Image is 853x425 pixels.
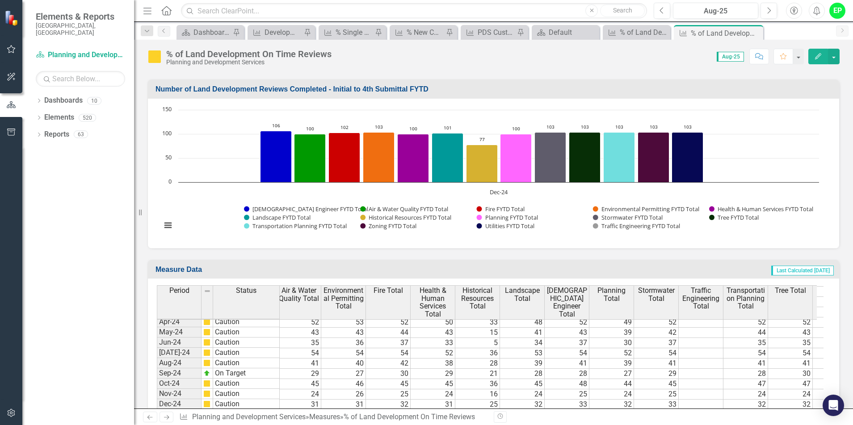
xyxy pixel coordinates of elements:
svg: Interactive chart [157,105,824,239]
div: EP [829,3,845,19]
td: 33 [411,338,455,348]
img: cBAA0RP0Y6D5n+AAAAAElFTkSuQmCC [203,318,210,325]
td: 54 [277,348,321,358]
span: Fire Total [374,287,403,295]
g: Stormwater FYTD Total, bar series 9 of 14 with 1 bar. [535,132,566,182]
path: Dec-24, 100. Health & Human Services FYTD Total. [398,134,429,182]
button: Show LDS Engineer FYTD Total [244,205,317,213]
td: 52 [723,317,768,328]
input: Search ClearPoint... [181,3,647,19]
img: Caution [147,50,162,64]
td: Jun-24 [157,337,202,348]
td: 28 [545,369,589,379]
td: 28 [455,358,500,369]
span: Tree Total [775,287,806,295]
td: 45 [277,379,321,389]
td: 30 [366,369,411,379]
td: 24 [723,389,768,400]
button: Show Landscape FYTD Total [244,213,311,221]
button: Show Environmental Permitting FYTD Total [593,205,699,213]
td: 33 [545,400,589,410]
td: 52 [411,348,455,358]
td: Caution [213,389,280,399]
td: 54 [634,348,679,358]
path: Dec-24, 100. Planning FYTD Total. [500,134,532,182]
td: 32 [589,400,634,410]
td: 49 [589,317,634,328]
button: Show Air & Water Quality FYTD Total [360,205,450,213]
td: 54 [545,348,589,358]
td: 53 [500,348,545,358]
td: 43 [321,328,366,338]
img: 8DAGhfEEPCf229AAAAAElFTkSuQmCC [204,287,211,295]
td: 42 [366,358,411,369]
td: 39 [500,358,545,369]
td: 46 [321,379,366,389]
td: 24 [277,389,321,400]
td: Caution [213,358,280,368]
td: 45 [411,379,455,389]
a: Reports [44,129,69,140]
span: Elements & Reports [36,11,125,22]
td: 39 [589,358,634,369]
span: Health & Human Services Total [412,287,453,318]
a: Planning and Development Services [192,412,306,421]
td: 40 [321,358,366,369]
td: 25 [634,389,679,400]
td: 45 [366,379,411,389]
td: 33 [455,317,500,328]
a: Default [534,27,597,38]
td: Caution [213,379,280,389]
td: Aug-24 [157,358,202,368]
span: Environmental Permitting Total [323,287,364,310]
g: Utilities FYTD Total, bar series 13 of 14 with 1 bar. [672,132,703,182]
td: 43 [411,328,455,338]
a: % New Commercial On Time Reviews Monthly [392,27,444,38]
a: PDS Customer Service (Copy) w/ Accela [463,27,515,38]
td: 36 [321,338,366,348]
td: 44 [723,328,768,338]
td: 41 [277,358,321,369]
td: 30 [589,338,634,348]
div: 63 [74,131,88,138]
text: 106 [272,122,280,129]
td: 24 [500,389,545,400]
td: 52 [768,317,813,328]
text: 103 [684,124,692,130]
path: Dec-24, 103. Zoning FYTD Total. [638,132,669,182]
img: ClearPoint Strategy [4,10,20,26]
text: 102 [340,124,349,130]
small: [GEOGRAPHIC_DATA], [GEOGRAPHIC_DATA] [36,22,125,37]
button: Show Tree FYTD Total [709,213,759,221]
img: cBAA0RP0Y6D5n+AAAAAElFTkSuQmCC [203,349,210,356]
input: Search Below... [36,71,125,87]
g: Planning FYTD Total, bar series 8 of 14 with 1 bar. [500,134,532,182]
td: Sep-24 [157,368,202,379]
path: Dec-24, 102. Fire FYTD Total. [329,133,360,182]
span: Historical Resources Total [457,287,498,310]
td: Apr-24 [157,317,202,327]
td: 31 [321,400,366,410]
text: 150 [162,105,172,113]
g: Environmental Permitting FYTD Total, bar series 4 of 14 with 1 bar. [363,132,395,182]
text: 50 [165,153,172,161]
a: Elements [44,112,74,123]
td: 29 [411,369,455,379]
button: Search [600,4,645,17]
text: Dec-24 [490,188,508,196]
text: 100 [512,125,520,132]
img: cBAA0RP0Y6D5n+AAAAAElFTkSuQmCC [203,359,210,367]
button: Aug-25 [673,3,758,19]
button: View chart menu, Chart [162,219,174,232]
div: » » [179,412,487,422]
td: 43 [768,328,813,338]
path: Dec-24, 103. Tree FYTD Total. [569,132,601,182]
td: 39 [589,328,634,338]
g: Fire FYTD Total, bar series 3 of 14 with 1 bar. [329,133,360,182]
span: Aug-25 [717,52,744,62]
text: 77 [479,136,485,142]
td: 37 [366,338,411,348]
td: 41 [723,358,768,369]
td: 42 [634,328,679,338]
td: 32 [723,400,768,410]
